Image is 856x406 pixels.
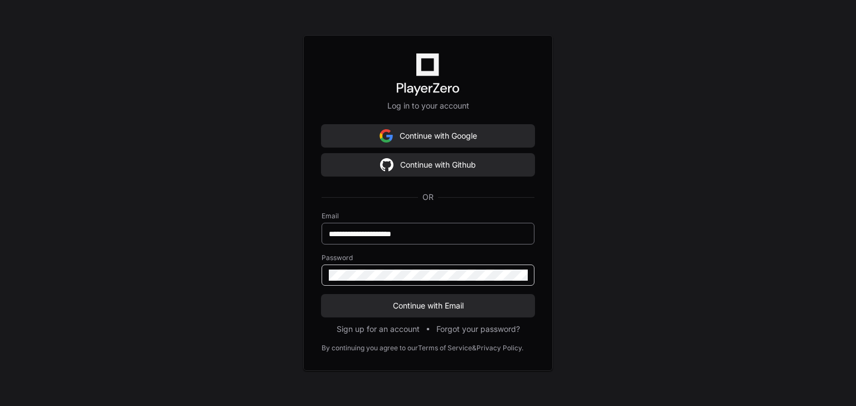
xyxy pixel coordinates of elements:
button: Sign up for an account [337,324,420,335]
button: Forgot your password? [436,324,520,335]
span: OR [418,192,438,203]
span: Continue with Email [322,300,534,311]
button: Continue with Email [322,295,534,317]
a: Privacy Policy. [476,344,523,353]
button: Continue with Google [322,125,534,147]
label: Email [322,212,534,221]
div: By continuing you agree to our [322,344,418,353]
p: Log in to your account [322,100,534,111]
a: Terms of Service [418,344,472,353]
button: Continue with Github [322,154,534,176]
div: & [472,344,476,353]
img: Sign in with google [380,125,393,147]
img: Sign in with google [380,154,393,176]
label: Password [322,253,534,262]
